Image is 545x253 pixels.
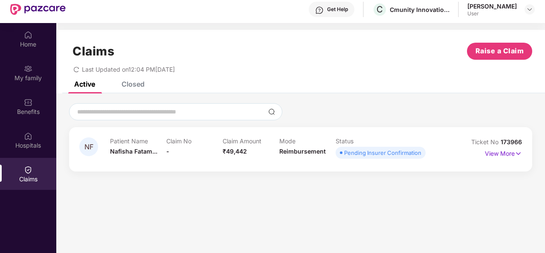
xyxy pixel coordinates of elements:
span: redo [73,66,79,73]
div: User [467,10,517,17]
span: Nafisha Fatam... [110,148,157,155]
img: svg+xml;base64,PHN2ZyBpZD0iSGVscC0zMngzMiIgeG1sbnM9Imh0dHA6Ly93d3cudzMub3JnLzIwMDAvc3ZnIiB3aWR0aD... [315,6,324,15]
div: [PERSON_NAME] [467,2,517,10]
img: svg+xml;base64,PHN2ZyBpZD0iSG9tZSIgeG1sbnM9Imh0dHA6Ly93d3cudzMub3JnLzIwMDAvc3ZnIiB3aWR0aD0iMjAiIG... [24,31,32,39]
div: Get Help [327,6,348,13]
img: svg+xml;base64,PHN2ZyBpZD0iRHJvcGRvd24tMzJ4MzIiIHhtbG5zPSJodHRwOi8vd3d3LnczLm9yZy8yMDAwL3N2ZyIgd2... [526,6,533,13]
button: Raise a Claim [467,43,532,60]
p: Claim No [166,137,223,145]
span: Reimbursement [279,148,326,155]
img: svg+xml;base64,PHN2ZyB3aWR0aD0iMjAiIGhlaWdodD0iMjAiIHZpZXdCb3g9IjAgMCAyMCAyMCIgZmlsbD0ibm9uZSIgeG... [24,64,32,73]
img: svg+xml;base64,PHN2ZyB4bWxucz0iaHR0cDovL3d3dy53My5vcmcvMjAwMC9zdmciIHdpZHRoPSIxNyIgaGVpZ2h0PSIxNy... [515,149,522,158]
p: Status [336,137,392,145]
div: Pending Insurer Confirmation [344,148,421,157]
span: 173966 [501,138,522,145]
h1: Claims [72,44,114,58]
span: Ticket No [471,138,501,145]
p: Mode [279,137,336,145]
img: svg+xml;base64,PHN2ZyBpZD0iU2VhcmNoLTMyeDMyIiB4bWxucz0iaHR0cDovL3d3dy53My5vcmcvMjAwMC9zdmciIHdpZH... [268,108,275,115]
img: New Pazcare Logo [10,4,66,15]
p: View More [485,147,522,158]
span: ₹49,442 [223,148,247,155]
span: Raise a Claim [475,46,524,56]
div: Active [74,80,95,88]
img: svg+xml;base64,PHN2ZyBpZD0iQ2xhaW0iIHhtbG5zPSJodHRwOi8vd3d3LnczLm9yZy8yMDAwL3N2ZyIgd2lkdGg9IjIwIi... [24,166,32,174]
img: svg+xml;base64,PHN2ZyBpZD0iQmVuZWZpdHMiIHhtbG5zPSJodHRwOi8vd3d3LnczLm9yZy8yMDAwL3N2ZyIgd2lkdGg9Ij... [24,98,32,107]
span: NF [84,143,93,151]
div: Closed [122,80,145,88]
span: - [166,148,169,155]
img: svg+xml;base64,PHN2ZyBpZD0iSG9zcGl0YWxzIiB4bWxucz0iaHR0cDovL3d3dy53My5vcmcvMjAwMC9zdmciIHdpZHRoPS... [24,132,32,140]
p: Patient Name [110,137,166,145]
div: Cmunity Innovations Private Limited [390,6,449,14]
p: Claim Amount [223,137,279,145]
span: C [377,4,383,15]
span: Last Updated on 12:04 PM[DATE] [82,66,175,73]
